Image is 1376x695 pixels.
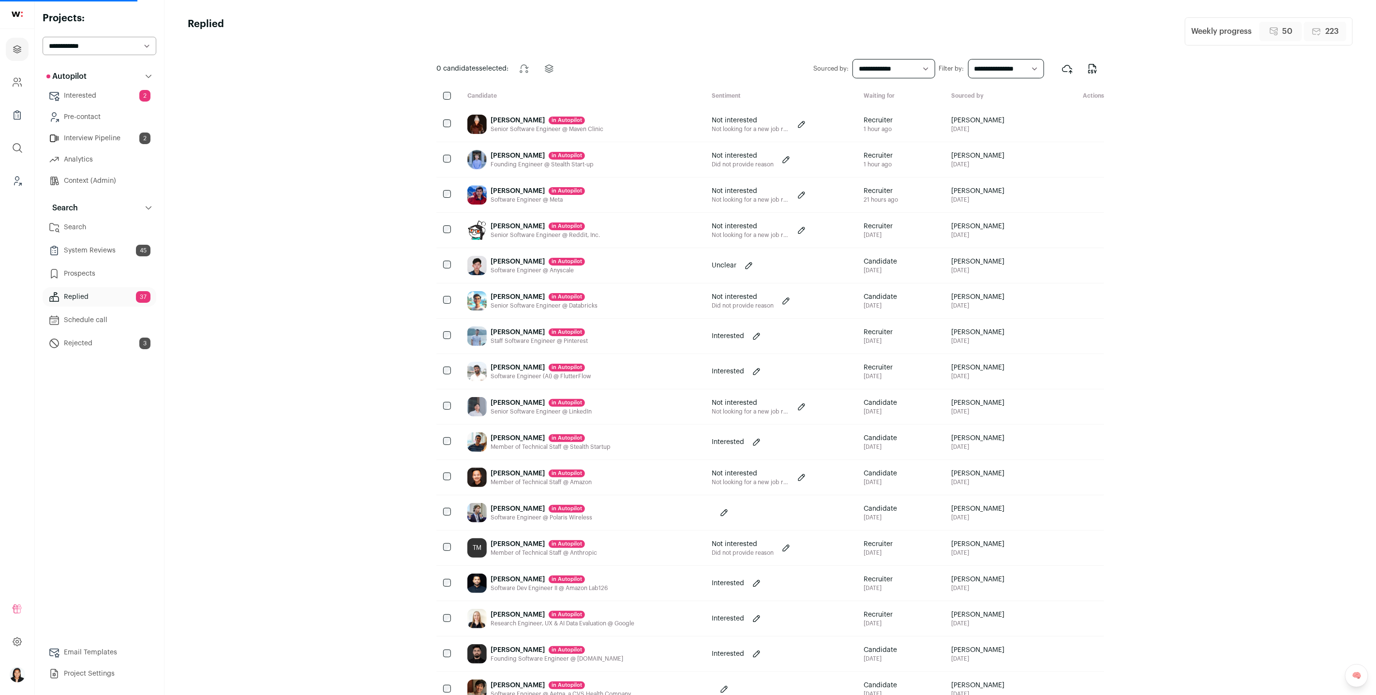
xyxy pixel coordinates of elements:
[864,504,897,514] span: Candidate
[864,478,897,486] div: [DATE]
[951,469,1004,478] span: [PERSON_NAME]
[712,578,744,588] p: Interested
[951,196,1004,204] span: [DATE]
[491,327,588,337] div: [PERSON_NAME]
[467,115,487,134] img: ac6d353a8c5bd33d851ccb0c12d3be98d136ff83cbbb6e646f676dac6665afd8.jpg
[951,116,1004,125] span: [PERSON_NAME]
[951,186,1004,196] span: [PERSON_NAME]
[951,478,1004,486] span: [DATE]
[43,12,156,25] h2: Projects:
[43,334,156,353] a: Rejected3
[491,514,592,521] div: Software Engineer @ Polaris Wireless
[712,196,789,204] p: Not looking for a new job right now
[491,610,634,620] div: [PERSON_NAME]
[864,186,898,196] span: Recruiter
[864,620,893,627] div: [DATE]
[864,469,897,478] span: Candidate
[864,125,893,133] div: 1 hour ago
[467,397,487,416] img: be55524fe52ce227a44464a948df5158dfd2cddebf490f9dffdf53766548af54
[549,152,585,160] div: in Autopilot
[951,257,1004,266] span: [PERSON_NAME]
[951,433,1004,443] span: [PERSON_NAME]
[136,245,150,256] span: 45
[549,646,585,654] div: in Autopilot
[1283,26,1293,37] span: 50
[712,231,789,239] p: Not looking for a new job right now
[43,129,156,148] a: Interview Pipeline2
[951,266,1004,274] span: [DATE]
[491,302,598,310] div: Senior Software Engineer @ Databricks
[864,363,893,372] span: Recruiter
[712,408,789,415] p: Not looking for a new job right now
[467,538,487,558] div: TM
[864,337,893,345] div: [DATE]
[43,311,156,330] a: Schedule call
[712,614,744,623] p: Interested
[951,363,1004,372] span: [PERSON_NAME]
[491,161,594,168] div: Founding Engineer @ Stealth Start-up
[712,398,789,408] p: Not interested
[951,408,1004,415] span: [DATE]
[491,186,585,196] div: [PERSON_NAME]
[136,291,150,303] span: 37
[491,372,591,380] div: Software Engineer (AI) @ FlutterFlow
[549,399,585,407] div: in Autopilot
[491,504,592,514] div: [PERSON_NAME]
[460,92,704,101] div: Candidate
[712,261,736,270] p: Unclear
[864,433,897,443] span: Candidate
[712,367,744,376] p: Interested
[712,302,774,310] p: Did not provide reason
[864,584,893,592] div: [DATE]
[467,574,487,593] img: 1584d0b9255e19434bde242f7c41d81549651871b6f2d224aa0599180664066d
[491,539,597,549] div: [PERSON_NAME]
[712,539,774,549] p: Not interested
[188,17,224,45] h1: Replied
[951,443,1004,451] span: [DATE]
[43,198,156,218] button: Search
[864,292,897,302] span: Candidate
[491,469,592,478] div: [PERSON_NAME]
[467,256,487,275] img: 08625ec6fed6764ceb5a837f914ce800a5ab66ad50bc34cd0cda3140d94a46a3.jpg
[549,434,585,442] div: in Autopilot
[491,292,598,302] div: [PERSON_NAME]
[951,222,1004,231] span: [PERSON_NAME]
[864,372,893,380] div: [DATE]
[467,326,487,346] img: 12a605805e9d3a9b5a861ec96fe0d0cceef25182d0fa35ed1d3e024cb5c0cf85.jpg
[864,680,897,690] span: Candidate
[46,71,87,82] p: Autopilot
[549,505,585,513] div: in Autopilot
[951,327,1004,337] span: [PERSON_NAME]
[43,171,156,191] a: Context (Admin)
[951,302,1004,310] span: [DATE]
[491,257,585,266] div: [PERSON_NAME]
[467,609,487,628] img: 7b3d3b5975076464bd37afa18d1c7159b0321407e3a14b5f450d2ddb239675cf.jpg
[951,372,1004,380] span: [DATE]
[549,187,585,195] div: in Autopilot
[951,514,1004,521] span: [DATE]
[549,293,585,301] div: in Autopilot
[951,610,1004,620] span: [PERSON_NAME]
[951,584,1004,592] span: [DATE]
[467,644,487,664] img: a9d7fc21ef9026565fa39469a0eb56e3780bdaf20bd86c90fc7cc112ed17ecca
[951,575,1004,584] span: [PERSON_NAME]
[712,549,774,557] p: Did not provide reason
[6,71,29,94] a: Company and ATS Settings
[951,620,1004,627] span: [DATE]
[951,655,1004,663] span: [DATE]
[864,257,897,266] span: Candidate
[549,681,585,689] div: in Autopilot
[491,151,594,161] div: [PERSON_NAME]
[491,575,608,584] div: [PERSON_NAME]
[951,337,1004,345] span: [DATE]
[864,539,893,549] span: Recruiter
[951,151,1004,161] span: [PERSON_NAME]
[46,202,78,214] p: Search
[491,443,611,451] div: Member of Technical Staff @ Stealth Startup
[491,222,600,231] div: [PERSON_NAME]
[856,92,943,101] div: Waiting for
[864,116,893,125] span: Recruiter
[864,327,893,337] span: Recruiter
[491,125,603,133] div: Senior Software Engineer @ Maven Clinic
[712,116,789,125] p: Not interested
